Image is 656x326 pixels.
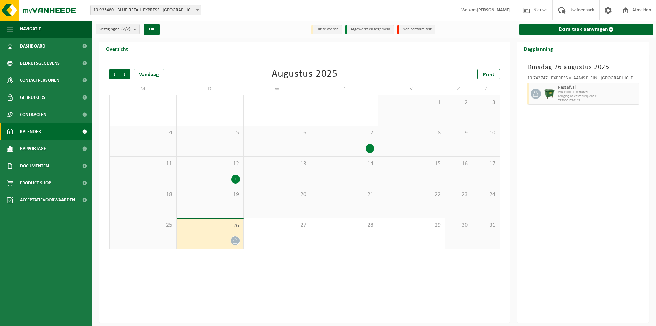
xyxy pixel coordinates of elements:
span: 30 [449,222,469,229]
span: 6 [247,129,307,137]
span: 12 [180,160,240,168]
span: 3 [476,99,496,106]
li: Afgewerkt en afgemeld [345,25,394,34]
div: Vandaag [134,69,164,79]
span: 20 [247,191,307,198]
span: Restafval [558,85,637,90]
td: W [244,83,311,95]
span: 4 [113,129,173,137]
span: 10-935480 - BLUE RETAIL EXPRESS - OOSTENDE [90,5,201,15]
li: Non-conformiteit [397,25,435,34]
span: Dashboard [20,38,45,55]
span: 13 [247,160,307,168]
td: Z [472,83,500,95]
span: 1 [381,99,441,106]
span: 11 [113,160,173,168]
count: (2/2) [121,27,131,31]
span: 25 [113,222,173,229]
span: Vestigingen [99,24,131,35]
span: 2 [449,99,469,106]
strong: [PERSON_NAME] [477,8,511,13]
li: Uit te voeren [311,25,342,34]
span: Documenten [20,157,49,174]
span: Gebruikers [20,89,45,106]
td: Z [445,83,473,95]
h2: Overzicht [99,42,135,55]
button: OK [144,24,160,35]
span: T250001716143 [558,99,637,103]
div: 1 [366,144,374,153]
span: 16 [449,160,469,168]
span: 28 [314,222,374,229]
span: 24 [476,191,496,198]
span: 18 [113,191,173,198]
span: 22 [381,191,441,198]
td: D [311,83,378,95]
span: Contracten [20,106,46,123]
h2: Dagplanning [517,42,560,55]
span: 31 [476,222,496,229]
span: Contactpersonen [20,72,59,89]
button: Vestigingen(2/2) [96,24,140,34]
span: 15 [381,160,441,168]
span: Kalender [20,123,41,140]
span: Acceptatievoorwaarden [20,192,75,209]
div: 1 [231,175,240,184]
span: Lediging op vaste frequentie [558,94,637,99]
span: 8 [381,129,441,137]
span: 10-935480 - BLUE RETAIL EXPRESS - OOSTENDE [91,5,201,15]
span: Print [483,72,494,77]
span: Bedrijfsgegevens [20,55,60,72]
td: M [109,83,177,95]
td: V [378,83,445,95]
span: 23 [449,191,469,198]
a: Extra taak aanvragen [519,24,654,35]
a: Print [477,69,500,79]
span: 10 [476,129,496,137]
span: Rapportage [20,140,46,157]
span: 29 [381,222,441,229]
span: Vorige [109,69,120,79]
span: Volgende [120,69,130,79]
img: WB-1100-HPE-GN-01 [544,89,555,99]
span: 19 [180,191,240,198]
div: 10-742747 - EXPRESS VLAAMS PLEIN - [GEOGRAPHIC_DATA] [527,76,639,83]
span: 9 [449,129,469,137]
span: Product Shop [20,174,51,192]
span: 14 [314,160,374,168]
td: D [177,83,244,95]
span: WB-1100-HP restafval [558,90,637,94]
span: 27 [247,222,307,229]
div: Augustus 2025 [272,69,338,79]
span: 17 [476,160,496,168]
span: 21 [314,191,374,198]
h3: Dinsdag 26 augustus 2025 [527,62,639,73]
span: Navigatie [20,21,41,38]
span: 5 [180,129,240,137]
span: 7 [314,129,374,137]
span: 26 [180,222,240,230]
